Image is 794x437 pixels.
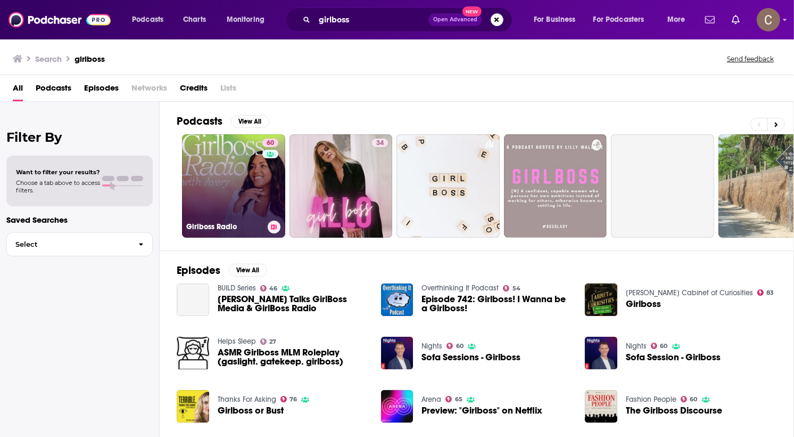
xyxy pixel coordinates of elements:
span: Monitoring [227,12,264,27]
h3: girlboss [75,54,105,64]
span: 60 [660,344,668,349]
a: Episodes [84,79,119,101]
a: 60 [651,343,668,349]
a: Credits [180,79,208,101]
a: EpisodesView All [177,264,267,277]
a: Fashion People [626,395,676,404]
span: 60 [456,344,464,349]
a: Overthinking It Podcast [421,284,499,293]
span: 34 [376,138,384,149]
span: 83 [767,290,774,295]
a: 54 [503,285,520,292]
button: View All [229,264,267,277]
button: open menu [125,11,177,28]
h2: Podcasts [177,115,222,128]
span: 60 [690,397,698,402]
button: Send feedback [724,54,777,63]
a: 60Girlboss Radio [182,134,285,238]
a: Podcasts [36,79,71,101]
span: For Podcasters [593,12,644,27]
a: 76 [280,396,297,402]
a: 27 [260,338,277,345]
span: Networks [131,79,167,101]
span: Charts [183,12,206,27]
a: Show notifications dropdown [701,11,719,29]
span: Lists [220,79,236,101]
a: Sophia Amoruso Talks GirlBoss Media & GirlBoss Radio [218,295,368,313]
span: Episode 742: Girlboss! I Wanna be a Girlboss! [421,295,572,313]
a: All [13,79,23,101]
a: Sofa Session - Girlboss [585,337,617,369]
span: Sofa Sessions - Girlboss [421,353,520,362]
span: 65 [455,397,462,402]
a: Girlboss [626,300,661,309]
h3: Girlboss Radio [186,222,263,231]
a: 65 [445,396,462,402]
button: open menu [219,11,278,28]
span: 46 [269,286,277,291]
h3: Search [35,54,62,64]
a: 83 [757,289,774,296]
button: Select [6,232,153,256]
a: Preview: "Girlboss" on Netflix [421,406,542,415]
img: Sofa Sessions - Girlboss [381,337,413,369]
img: Girlboss [585,284,617,316]
span: Want to filter your results? [16,168,100,176]
a: 60 [446,343,464,349]
span: ASMR Girlboss MLM Roleplay (gaslight. gatekeep. girlboss) [218,348,368,366]
h2: Filter By [6,130,153,145]
a: Nights [626,342,647,351]
span: Open Advanced [433,17,477,22]
span: More [667,12,685,27]
button: open menu [526,11,589,28]
a: Arena [421,395,441,404]
img: Girlboss or Bust [177,390,209,423]
span: The Girlboss Discourse [626,406,722,415]
a: Sofa Session - Girlboss [626,353,721,362]
img: The Girlboss Discourse [585,390,617,423]
span: Podcasts [132,12,163,27]
a: Nights [421,342,442,351]
span: Choose a tab above to access filters. [16,179,100,194]
h2: Episodes [177,264,220,277]
button: Show profile menu [757,8,780,31]
button: View All [231,115,269,128]
span: 76 [290,397,297,402]
span: [PERSON_NAME] Talks GirlBoss Media & GirlBoss Radio [218,295,368,313]
a: Aaron Mahnke's Cabinet of Curiosities [626,288,753,297]
a: Charts [176,11,212,28]
span: Logged in as clay.bolton [757,8,780,31]
a: 34 [372,139,388,147]
img: ASMR Girlboss MLM Roleplay (gaslight. gatekeep. girlboss) [177,337,209,369]
img: User Profile [757,8,780,31]
a: 46 [260,285,278,292]
button: Open AdvancedNew [428,13,482,26]
a: 60 [262,139,278,147]
span: 54 [512,286,520,291]
span: 60 [267,138,274,149]
span: 27 [269,339,276,344]
a: Girlboss or Bust [218,406,284,415]
a: Podchaser - Follow, Share and Rate Podcasts [9,10,111,30]
img: Preview: "Girlboss" on Netflix [381,390,413,423]
div: Search podcasts, credits, & more... [295,7,523,32]
a: BUILD Series [218,284,256,293]
span: Select [7,241,130,248]
a: Sophia Amoruso Talks GirlBoss Media & GirlBoss Radio [177,284,209,316]
img: Episode 742: Girlboss! I Wanna be a Girlboss! [381,284,413,316]
a: PodcastsView All [177,115,269,128]
button: open menu [660,11,699,28]
p: Saved Searches [6,215,153,225]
